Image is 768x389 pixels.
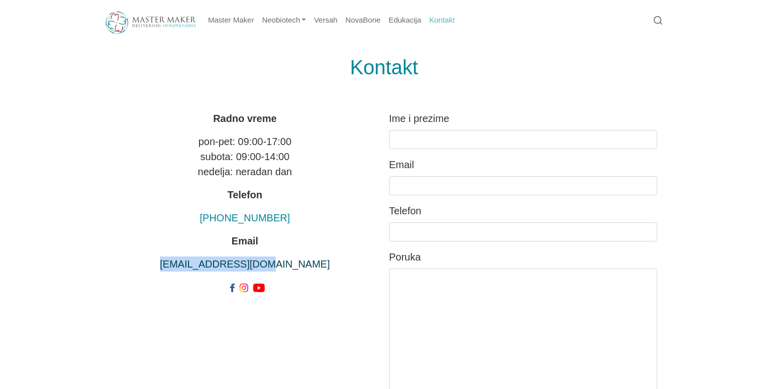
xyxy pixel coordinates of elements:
[389,111,657,126] label: Ime i prezime
[230,284,235,292] img: Facebook
[258,11,310,30] a: Neobiotech
[240,284,248,292] img: Instagram
[253,284,265,292] img: Youtube
[389,203,657,218] label: Telefon
[341,11,385,30] a: NovaBone
[389,249,657,265] label: Poruka
[232,235,258,246] strong: Email
[310,11,341,30] a: Versah
[200,212,290,223] a: [PHONE_NUMBER]
[111,134,379,179] p: pon-pet: 09:00-17:00 subota: 09:00-14:00 nedelja: neradan dan
[389,157,657,172] label: Email
[160,258,330,270] a: [EMAIL_ADDRESS][DOMAIN_NAME]
[106,12,196,34] img: Master Maker
[228,189,263,200] strong: Telefon
[204,11,258,30] a: Master Maker
[213,113,277,124] strong: Radno vreme
[385,11,425,30] a: Edukacija
[425,11,459,30] a: Kontakt
[106,55,662,79] h1: Kontakt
